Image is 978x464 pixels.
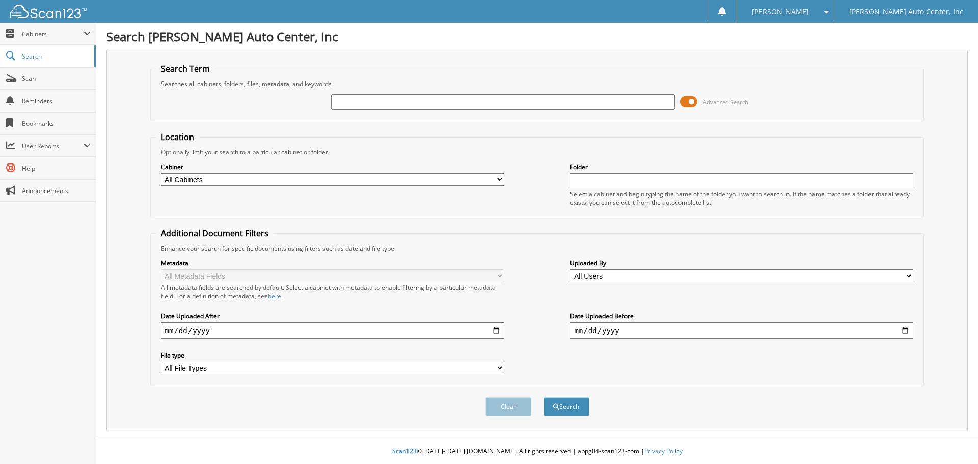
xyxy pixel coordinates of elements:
span: [PERSON_NAME] [752,9,809,15]
span: Advanced Search [703,98,748,106]
label: Metadata [161,259,504,267]
label: Folder [570,162,913,171]
span: Cabinets [22,30,84,38]
a: here [268,292,281,301]
span: Announcements [22,186,91,195]
span: Search [22,52,89,61]
span: Reminders [22,97,91,105]
span: [PERSON_NAME] Auto Center, Inc [849,9,963,15]
legend: Location [156,131,199,143]
legend: Additional Document Filters [156,228,274,239]
span: User Reports [22,142,84,150]
div: All metadata fields are searched by default. Select a cabinet with metadata to enable filtering b... [161,283,504,301]
label: Date Uploaded Before [570,312,913,320]
span: Scan123 [392,447,417,455]
h1: Search [PERSON_NAME] Auto Center, Inc [106,28,968,45]
div: Enhance your search for specific documents using filters such as date and file type. [156,244,919,253]
label: Date Uploaded After [161,312,504,320]
a: Privacy Policy [644,447,683,455]
span: Scan [22,74,91,83]
button: Search [544,397,589,416]
div: Searches all cabinets, folders, files, metadata, and keywords [156,79,919,88]
input: end [570,322,913,339]
span: Help [22,164,91,173]
legend: Search Term [156,63,215,74]
label: Cabinet [161,162,504,171]
label: File type [161,351,504,360]
div: © [DATE]-[DATE] [DOMAIN_NAME]. All rights reserved | appg04-scan123-com | [96,439,978,464]
img: scan123-logo-white.svg [10,5,87,18]
span: Bookmarks [22,119,91,128]
label: Uploaded By [570,259,913,267]
div: Optionally limit your search to a particular cabinet or folder [156,148,919,156]
button: Clear [485,397,531,416]
div: Select a cabinet and begin typing the name of the folder you want to search in. If the name match... [570,189,913,207]
input: start [161,322,504,339]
